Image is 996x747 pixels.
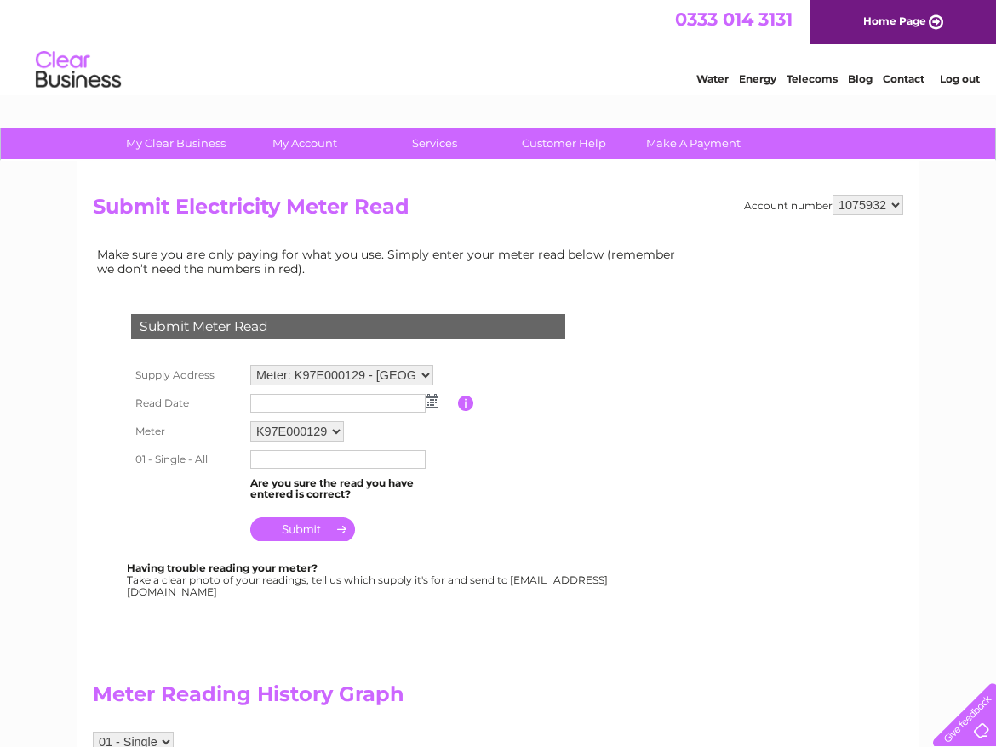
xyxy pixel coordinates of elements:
[675,9,793,30] a: 0333 014 3131
[127,361,246,390] th: Supply Address
[696,72,729,85] a: Water
[97,9,902,83] div: Clear Business is a trading name of Verastar Limited (registered in [GEOGRAPHIC_DATA] No. 3667643...
[127,417,246,446] th: Meter
[235,128,375,159] a: My Account
[250,517,355,541] input: Submit
[744,195,903,215] div: Account number
[127,446,246,473] th: 01 - Single - All
[35,44,122,96] img: logo.png
[739,72,776,85] a: Energy
[93,195,903,227] h2: Submit Electricity Meter Read
[883,72,924,85] a: Contact
[93,682,689,715] h2: Meter Reading History Graph
[494,128,634,159] a: Customer Help
[127,390,246,417] th: Read Date
[364,128,505,159] a: Services
[848,72,873,85] a: Blog
[787,72,838,85] a: Telecoms
[127,562,610,597] div: Take a clear photo of your readings, tell us which supply it's for and send to [EMAIL_ADDRESS][DO...
[623,128,764,159] a: Make A Payment
[93,243,689,279] td: Make sure you are only paying for what you use. Simply enter your meter read below (remember we d...
[127,562,318,574] b: Having trouble reading your meter?
[106,128,246,159] a: My Clear Business
[246,473,458,505] td: Are you sure the read you have entered is correct?
[426,394,438,408] img: ...
[131,314,565,339] div: Submit Meter Read
[458,396,474,411] input: Information
[940,72,980,85] a: Log out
